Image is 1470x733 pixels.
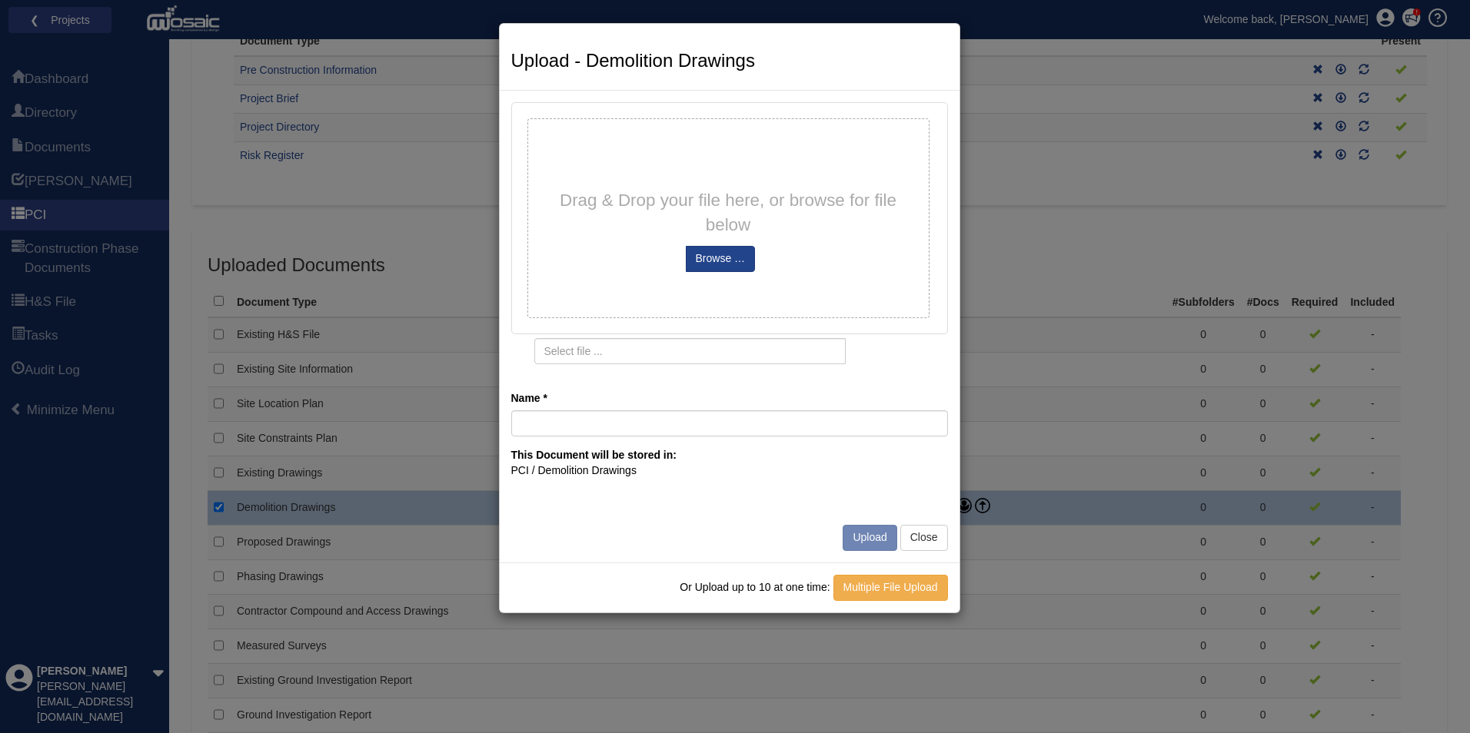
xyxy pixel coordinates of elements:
div: Drag & Drop your file here, or browse for file below [532,123,925,303]
span: This Document will be stored in: [511,449,677,461]
input: Select file ... [534,338,846,364]
label: Name [511,391,547,406]
iframe: Chat [1405,664,1458,721]
span: PCI / Demolition Drawings [511,464,637,476]
a: Multiple File Upload [833,575,948,601]
button: Close [900,525,948,551]
h3: Upload - Demolition Drawings [511,51,948,71]
button: Upload [843,525,896,551]
span: Or Upload up to 10 at one time: [680,581,830,593]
